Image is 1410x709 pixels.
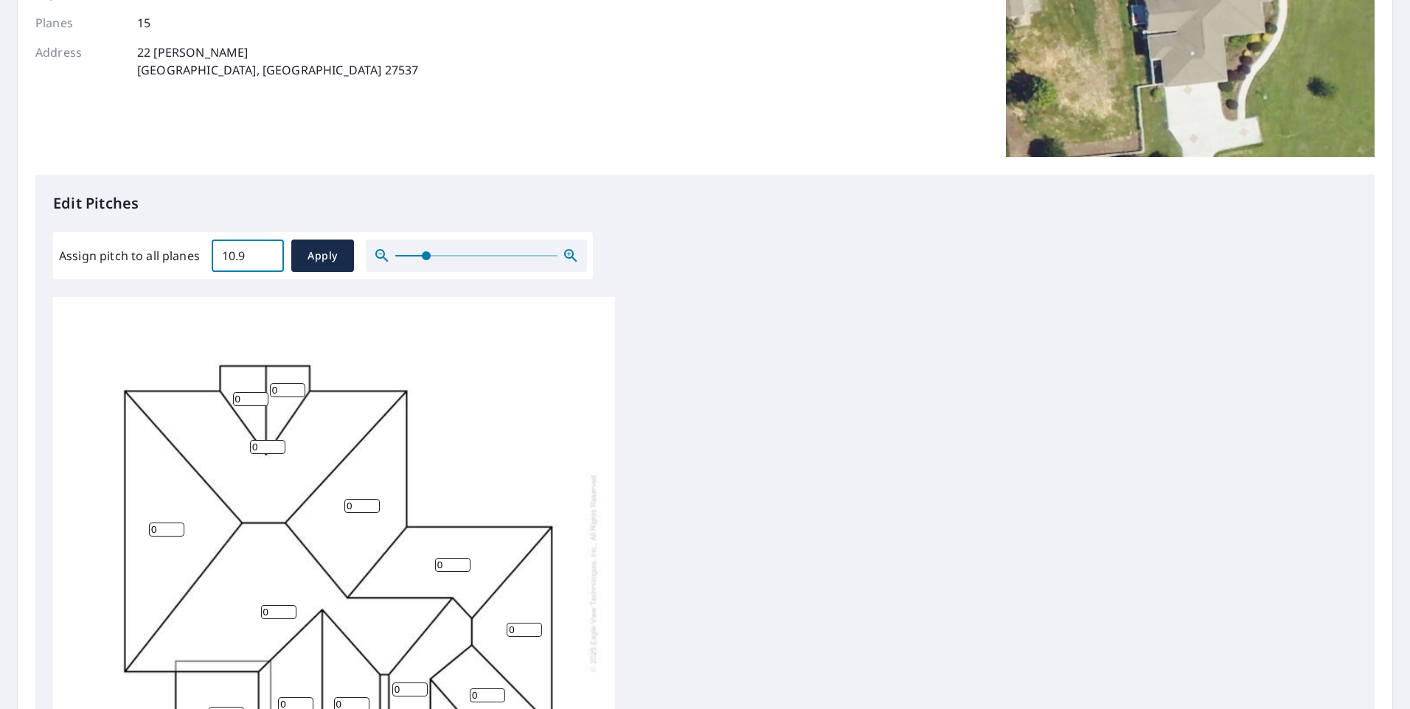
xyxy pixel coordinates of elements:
[137,43,418,79] p: 22 [PERSON_NAME] [GEOGRAPHIC_DATA], [GEOGRAPHIC_DATA] 27537
[35,14,124,32] p: Planes
[291,240,354,272] button: Apply
[59,247,200,265] label: Assign pitch to all planes
[303,247,342,265] span: Apply
[35,43,124,79] p: Address
[53,192,1357,214] p: Edit Pitches
[137,14,150,32] p: 15
[212,235,284,276] input: 00.0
